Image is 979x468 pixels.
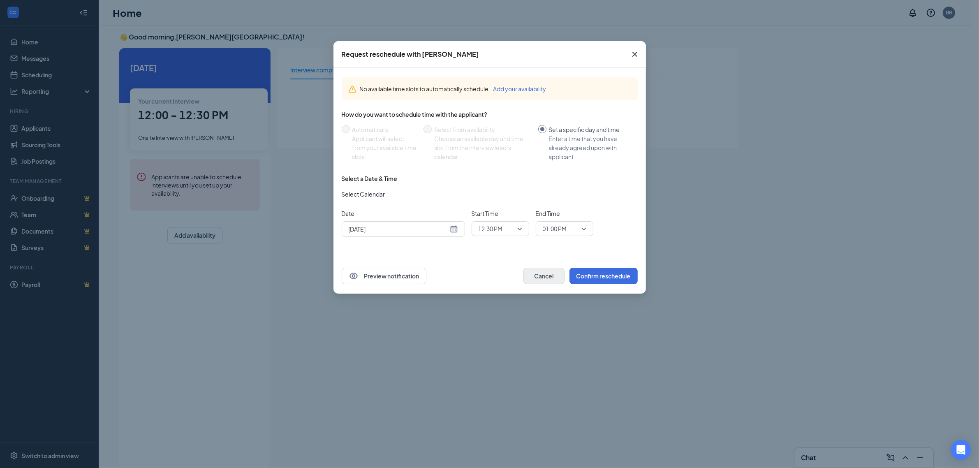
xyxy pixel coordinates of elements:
[624,41,646,67] button: Close
[472,209,529,218] span: Start Time
[630,49,640,59] svg: Cross
[342,209,465,218] span: Date
[348,85,356,93] svg: Warning
[342,268,426,284] button: EyePreview notification
[349,225,448,234] input: Aug 26, 2025
[549,134,631,161] div: Enter a time that you have already agreed upon with applicant
[342,50,479,59] div: Request reschedule with [PERSON_NAME]
[434,125,532,134] div: Select from availability
[951,440,971,460] div: Open Intercom Messenger
[342,110,638,118] div: How do you want to schedule time with the applicant?
[549,125,631,134] div: Set a specific day and time
[434,134,532,161] div: Choose an available day and time slot from the interview lead’s calendar
[349,271,359,281] svg: Eye
[493,84,546,93] button: Add your availability
[479,222,503,235] span: 12:30 PM
[352,134,417,161] div: Applicant will select from your available time slots
[342,190,385,199] span: Select Calendar
[360,84,631,93] div: No available time slots to automatically schedule.
[536,209,593,218] span: End Time
[352,125,417,134] div: Automatically
[543,222,567,235] span: 01:00 PM
[569,268,638,284] button: Confirm reschedule
[342,174,398,183] div: Select a Date & Time
[523,268,565,284] button: Cancel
